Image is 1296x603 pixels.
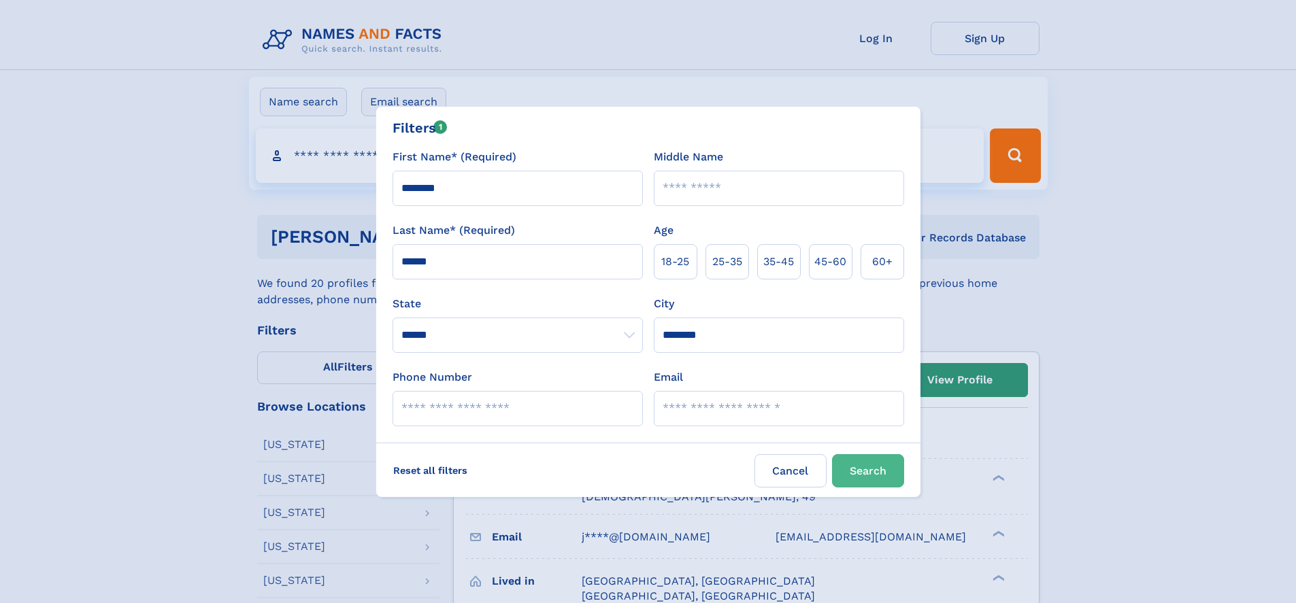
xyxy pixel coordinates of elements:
span: 60+ [872,254,893,270]
div: Filters [393,118,448,138]
span: 45‑60 [814,254,846,270]
button: Search [832,454,904,487]
label: Last Name* (Required) [393,222,515,239]
label: Email [654,369,683,385]
span: 35‑45 [763,254,794,270]
span: 25‑35 [712,254,742,270]
label: Phone Number [393,369,472,385]
label: State [393,296,643,312]
label: Cancel [754,454,827,487]
label: Age [654,222,674,239]
label: City [654,296,674,312]
label: First Name* (Required) [393,149,516,165]
label: Reset all filters [384,454,476,487]
label: Middle Name [654,149,723,165]
span: 18‑25 [661,254,689,270]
